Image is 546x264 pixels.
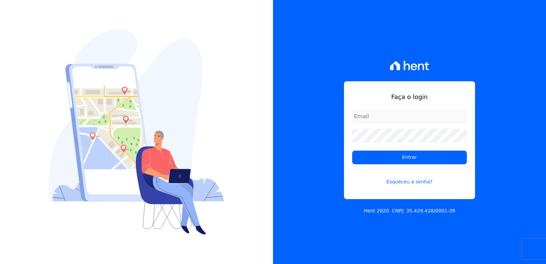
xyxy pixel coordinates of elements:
img: Login [49,29,224,235]
p: Hent 2020. CNPJ: 35.429.428/0001-39 [364,207,455,214]
h1: Faça o login [352,92,467,101]
input: Email [352,110,467,123]
input: Entrar [352,151,467,164]
a: Esqueceu a senha? [352,170,467,185]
